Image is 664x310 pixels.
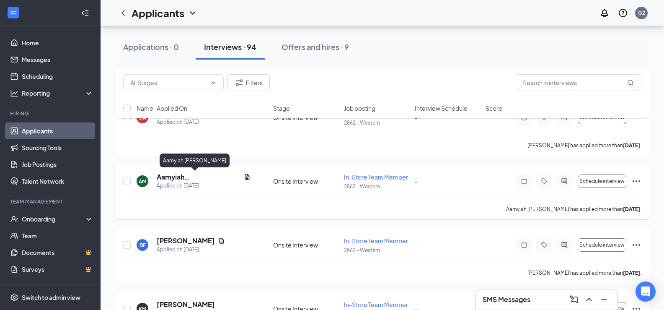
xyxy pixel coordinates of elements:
[539,242,549,248] svg: Tag
[22,156,93,173] a: Job Postings
[10,215,18,223] svg: UserCheck
[627,79,634,86] svg: MagnifyingGlass
[22,68,93,85] a: Scheduling
[623,206,640,212] b: [DATE]
[22,51,93,68] a: Messages
[344,104,375,112] span: Job posting
[599,294,609,305] svg: Minimize
[139,178,146,185] div: AM
[582,293,596,306] button: ChevronUp
[618,8,628,18] svg: QuestionInfo
[157,236,215,245] h5: [PERSON_NAME]
[579,242,625,248] span: Schedule interview
[22,34,93,51] a: Home
[527,269,641,276] p: [PERSON_NAME] has applied more than .
[123,42,179,52] div: Applications · 0
[137,104,187,112] span: Name · Applied On
[486,104,502,112] span: Score
[22,215,86,223] div: Onboarding
[22,244,93,261] a: DocumentsCrown
[10,110,92,117] div: Hiring
[234,78,244,88] svg: Filter
[584,294,594,305] svg: ChevronUp
[188,8,198,18] svg: ChevronDown
[22,261,93,278] a: SurveysCrown
[631,176,641,186] svg: Ellipses
[344,247,410,254] p: 2862 - Western
[599,8,610,18] svg: Notifications
[130,78,207,87] input: All Stages
[10,89,18,97] svg: Analysis
[22,227,93,244] a: Team
[344,173,408,181] span: In-Store Team Member
[559,178,569,185] svg: ActiveChat
[81,9,89,17] svg: Collapse
[204,42,256,52] div: Interviews · 94
[527,142,641,149] p: [PERSON_NAME] has applied more than .
[516,74,641,91] input: Search in interviews
[157,245,225,254] div: Applied on [DATE]
[10,293,18,302] svg: Settings
[578,175,626,188] button: Schedule interview
[157,182,251,190] div: Applied on [DATE]
[344,183,410,190] p: 2862 - Western
[597,293,611,306] button: Minimize
[157,172,240,182] h5: Aamyiah [PERSON_NAME]
[623,270,640,276] b: [DATE]
[567,293,581,306] button: ComposeMessage
[623,142,640,148] b: [DATE]
[415,177,418,185] span: -
[22,173,93,190] a: Talent Network
[157,300,215,309] h5: [PERSON_NAME]
[579,178,625,184] span: Schedule interview
[636,281,656,302] div: Open Intercom Messenger
[132,6,184,20] h1: Applicants
[415,104,468,112] span: Interview Schedule
[273,104,290,112] span: Stage
[22,293,80,302] div: Switch to admin view
[638,9,645,16] div: G2
[539,178,549,185] svg: Tag
[519,178,529,185] svg: Note
[160,154,230,167] div: Aamyiah [PERSON_NAME]
[210,79,217,86] svg: ChevronDown
[578,238,626,252] button: Schedule interview
[519,242,529,248] svg: Note
[273,241,339,249] div: Onsite Interview
[118,8,128,18] svg: ChevronLeft
[22,89,94,97] div: Reporting
[282,42,349,52] div: Offers and hires · 9
[415,241,418,249] span: -
[344,237,408,245] span: In-Store Team Member
[506,206,641,213] p: Aamyiah [PERSON_NAME] has applied more than .
[344,301,408,308] span: In-Store Team Member
[10,198,92,205] div: Team Management
[140,242,146,249] div: BF
[483,295,530,304] h3: SMS Messages
[569,294,579,305] svg: ComposeMessage
[559,242,569,248] svg: ActiveChat
[22,122,93,139] a: Applicants
[631,240,641,250] svg: Ellipses
[9,8,18,17] svg: WorkstreamLogo
[22,139,93,156] a: Sourcing Tools
[244,174,251,180] svg: Document
[273,177,339,185] div: Onsite Interview
[218,237,225,244] svg: Document
[227,74,270,91] button: Filter Filters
